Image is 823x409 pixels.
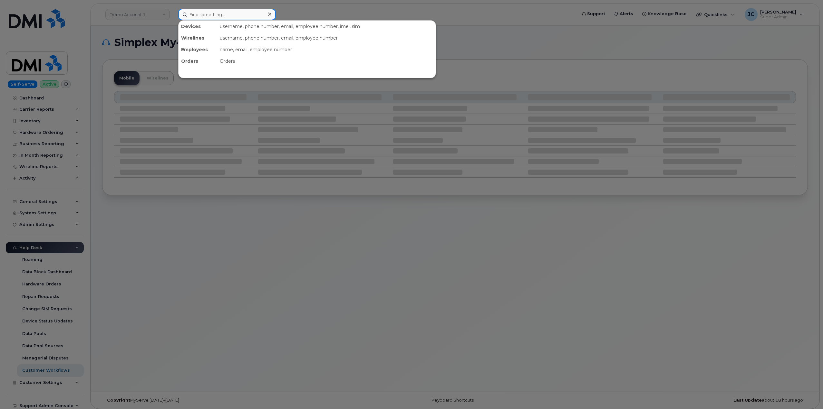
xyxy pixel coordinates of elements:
[179,21,217,32] div: Devices
[217,32,436,44] div: username, phone number, email, employee number
[217,44,436,55] div: name, email, employee number
[217,55,436,67] div: Orders
[179,32,217,44] div: Wirelines
[179,44,217,55] div: Employees
[179,55,217,67] div: Orders
[217,21,436,32] div: username, phone number, email, employee number, imei, sim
